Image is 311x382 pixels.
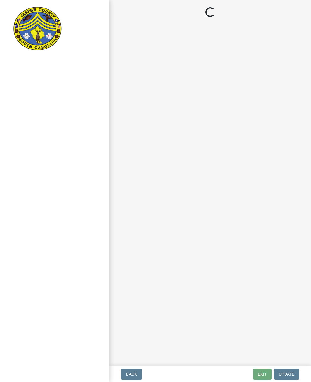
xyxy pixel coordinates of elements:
[274,369,299,380] button: Update
[253,369,272,380] button: Exit
[279,372,294,377] span: Update
[126,372,137,377] span: Back
[12,6,63,52] img: Jasper County, South Carolina
[121,369,142,380] button: Back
